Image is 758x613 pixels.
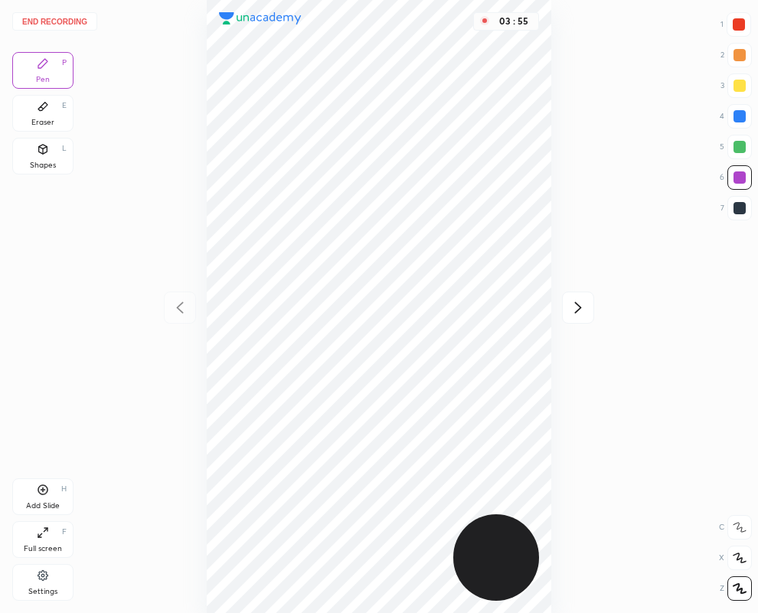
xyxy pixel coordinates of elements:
[62,528,67,536] div: F
[31,119,54,126] div: Eraser
[720,12,751,37] div: 1
[62,102,67,109] div: E
[61,485,67,493] div: H
[12,12,97,31] button: End recording
[719,546,752,570] div: X
[28,588,57,595] div: Settings
[26,502,60,510] div: Add Slide
[24,545,62,553] div: Full screen
[720,135,752,159] div: 5
[719,515,752,540] div: C
[720,73,752,98] div: 3
[495,16,532,27] div: 03 : 55
[30,161,56,169] div: Shapes
[720,43,752,67] div: 2
[720,576,752,601] div: Z
[62,59,67,67] div: P
[720,165,752,190] div: 6
[720,196,752,220] div: 7
[62,145,67,152] div: L
[720,104,752,129] div: 4
[36,76,50,83] div: Pen
[219,12,302,24] img: logo.38c385cc.svg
